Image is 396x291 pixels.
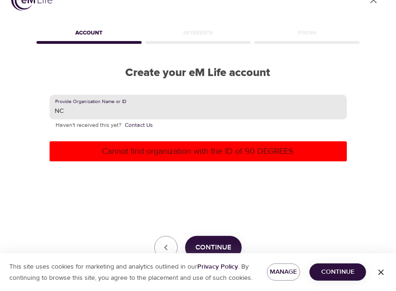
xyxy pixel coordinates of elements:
[317,266,359,278] span: Continue
[310,263,366,281] button: Continue
[195,242,231,254] span: Continue
[274,266,292,278] span: Manage
[125,121,153,130] a: Contact Us
[185,236,242,259] button: Continue
[53,145,343,158] p: Cannot find organization with the ID of 90 DEGREES
[56,121,340,130] p: Haven't received this yet?
[267,263,300,281] button: Manage
[35,66,362,80] h2: Create your eM Life account
[197,263,238,271] a: Privacy Policy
